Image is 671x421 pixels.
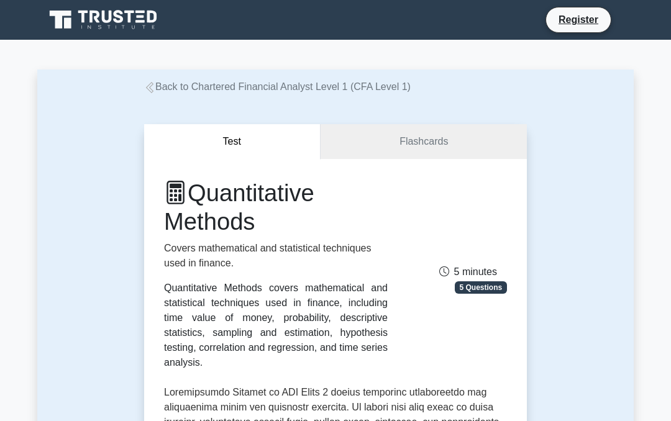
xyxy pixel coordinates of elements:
a: Flashcards [321,124,527,160]
a: Register [551,12,606,27]
div: Quantitative Methods covers mathematical and statistical techniques used in finance, including ti... [164,281,388,370]
p: Covers mathematical and statistical techniques used in finance. [164,241,388,271]
button: Test [144,124,321,160]
span: 5 minutes [439,266,497,277]
h1: Quantitative Methods [164,179,388,236]
a: Back to Chartered Financial Analyst Level 1 (CFA Level 1) [144,81,411,92]
span: 5 Questions [455,281,507,294]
